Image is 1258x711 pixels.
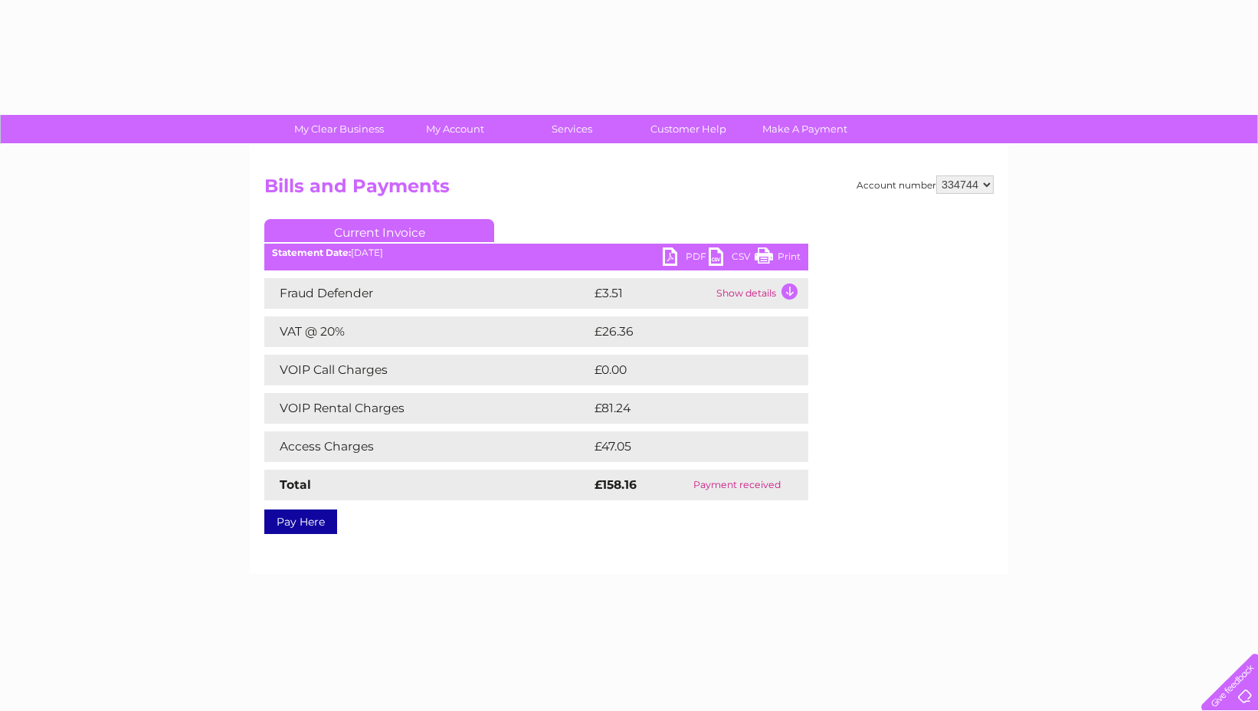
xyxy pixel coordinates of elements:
[264,219,494,242] a: Current Invoice
[264,509,337,534] a: Pay Here
[264,175,994,205] h2: Bills and Payments
[595,477,637,492] strong: £158.16
[272,247,351,258] b: Statement Date:
[264,431,591,462] td: Access Charges
[666,470,808,500] td: Payment received
[591,278,713,309] td: £3.51
[591,355,773,385] td: £0.00
[663,247,709,270] a: PDF
[755,247,801,270] a: Print
[591,393,776,424] td: £81.24
[280,477,311,492] strong: Total
[591,316,778,347] td: £26.36
[742,115,868,143] a: Make A Payment
[264,393,591,424] td: VOIP Rental Charges
[509,115,635,143] a: Services
[857,175,994,194] div: Account number
[392,115,519,143] a: My Account
[625,115,752,143] a: Customer Help
[264,355,591,385] td: VOIP Call Charges
[264,316,591,347] td: VAT @ 20%
[709,247,755,270] a: CSV
[264,247,808,258] div: [DATE]
[264,278,591,309] td: Fraud Defender
[713,278,808,309] td: Show details
[276,115,402,143] a: My Clear Business
[591,431,776,462] td: £47.05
